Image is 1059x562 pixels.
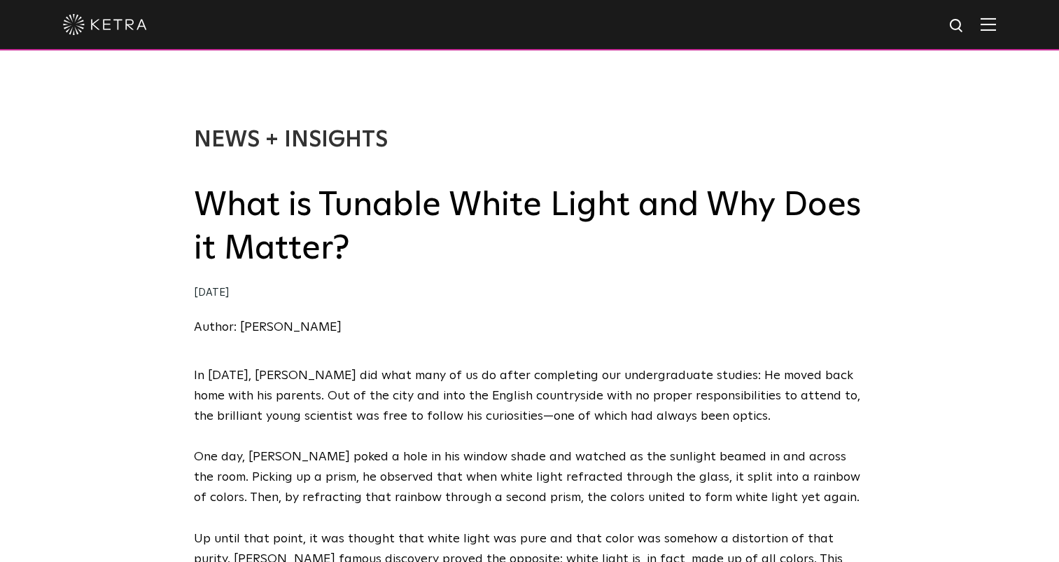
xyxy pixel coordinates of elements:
div: [DATE] [194,283,866,303]
img: ketra-logo-2019-white [63,14,147,35]
h2: What is Tunable White Light and Why Does it Matter? [194,184,866,271]
a: News + Insights [194,129,388,151]
img: Hamburger%20Nav.svg [981,18,996,31]
a: Author: [PERSON_NAME] [194,321,342,334]
p: In [DATE], [PERSON_NAME] did what many of us do after completing our undergraduate studies: He mo... [194,366,866,426]
p: One day, [PERSON_NAME] poked a hole in his window shade and watched as the sunlight beamed in and... [194,447,866,507]
img: search icon [948,18,966,35]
